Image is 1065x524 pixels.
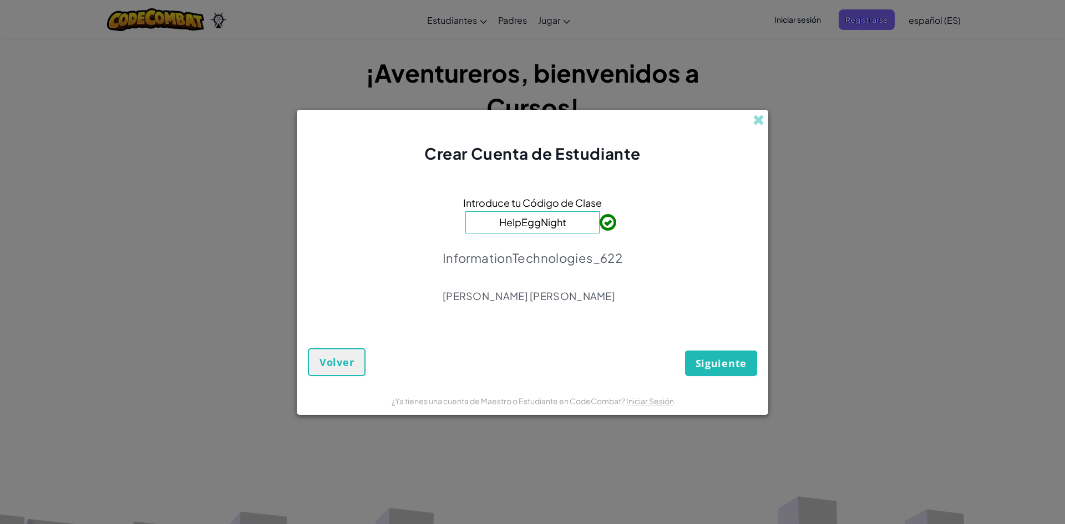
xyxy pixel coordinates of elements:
[308,348,366,376] button: Volver
[443,289,622,303] p: [PERSON_NAME] [PERSON_NAME]
[626,396,674,406] a: Iniciar Sesión
[319,355,354,369] span: Volver
[392,396,626,406] span: ¿Ya tienes una cuenta de Maestro o Estudiante en CodeCombat?
[424,144,641,163] span: Crear Cuenta de Estudiante
[443,250,622,266] p: InformationTechnologies_622
[685,350,757,376] button: Siguiente
[463,195,602,211] span: Introduce tu Código de Clase
[696,357,747,370] span: Siguiente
